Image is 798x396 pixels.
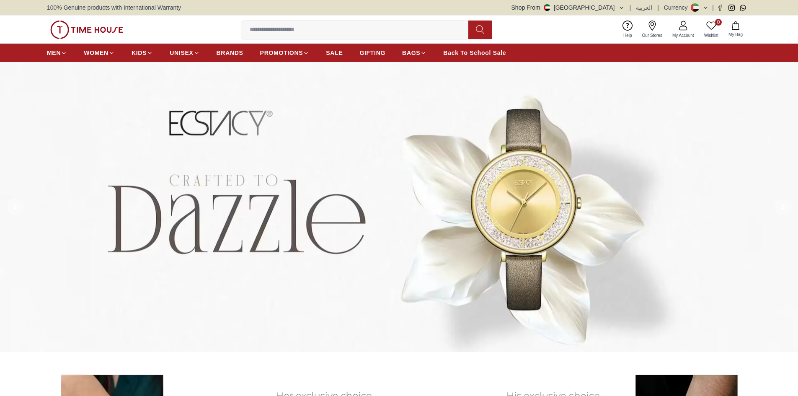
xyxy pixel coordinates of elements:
[620,32,635,39] span: Help
[132,49,147,57] span: KIDS
[740,5,746,11] a: Whatsapp
[637,19,667,40] a: Our Stores
[699,19,723,40] a: 0Wishlist
[636,3,652,12] button: العربية
[725,31,746,38] span: My Bag
[47,3,181,12] span: 100% Genuine products with International Warranty
[664,3,691,12] div: Currency
[326,49,343,57] span: SALE
[217,45,243,60] a: BRANDS
[217,49,243,57] span: BRANDS
[728,5,735,11] a: Instagram
[443,45,506,60] a: Back To School Sale
[712,3,714,12] span: |
[359,49,385,57] span: GIFTING
[170,49,193,57] span: UNISEX
[717,5,723,11] a: Facebook
[326,45,343,60] a: SALE
[511,3,625,12] button: Shop From[GEOGRAPHIC_DATA]
[402,49,420,57] span: BAGS
[701,32,722,39] span: Wishlist
[630,3,631,12] span: |
[260,49,303,57] span: PROMOTIONS
[639,32,666,39] span: Our Stores
[260,45,310,60] a: PROMOTIONS
[359,45,385,60] a: GIFTING
[618,19,637,40] a: Help
[402,45,426,60] a: BAGS
[715,19,722,26] span: 0
[669,32,697,39] span: My Account
[544,4,550,11] img: United Arab Emirates
[657,3,659,12] span: |
[723,20,748,39] button: My Bag
[84,45,115,60] a: WOMEN
[84,49,108,57] span: WOMEN
[443,49,506,57] span: Back To School Sale
[170,45,199,60] a: UNISEX
[47,49,61,57] span: MEN
[47,45,67,60] a: MEN
[50,21,123,39] img: ...
[132,45,153,60] a: KIDS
